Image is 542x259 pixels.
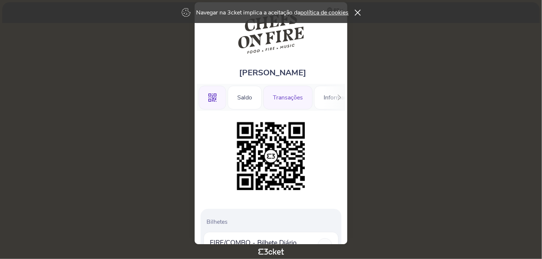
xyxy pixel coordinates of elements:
div: Saldo [228,86,262,109]
img: Chefs on Fire Cascais 2025 [238,10,305,56]
div: Transações [263,86,313,109]
p: Navegar na 3cket implica a aceitação da [196,9,349,17]
img: 326254396fb1499daeab19f06d864c8a.png [233,118,309,194]
p: Bilhetes [206,218,338,226]
span: [PERSON_NAME] [239,67,307,78]
a: Saldo [228,93,262,101]
div: Informações [314,86,366,109]
a: Informações [314,93,366,101]
a: Transações [263,93,313,101]
a: política de cookies [301,9,349,17]
span: FIRE/COMBO - Bilhete Diário Domingo • Daily Ticket [DATE] [210,238,318,256]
